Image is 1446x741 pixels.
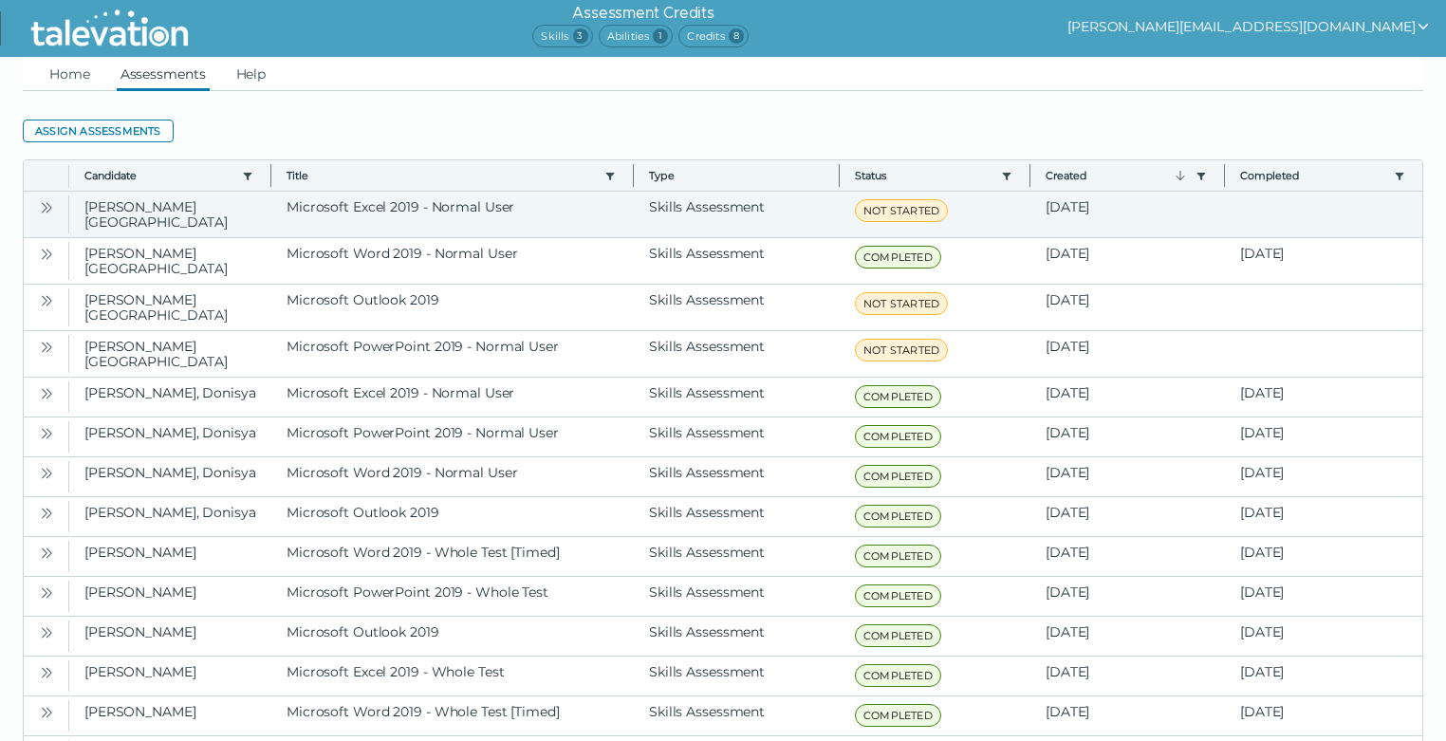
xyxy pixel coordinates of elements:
button: Status [855,168,993,183]
button: Open [35,501,58,524]
clr-dg-cell: [DATE] [1030,577,1225,616]
cds-icon: Open [39,665,54,680]
clr-dg-cell: [DATE] [1030,696,1225,735]
clr-dg-cell: Skills Assessment [634,331,840,377]
span: COMPLETED [855,664,941,687]
clr-dg-cell: Microsoft Excel 2019 - Normal User [271,378,634,417]
span: COMPLETED [855,465,941,488]
clr-dg-cell: [PERSON_NAME], Donisya [69,417,271,456]
cds-icon: Open [39,466,54,481]
clr-dg-cell: [PERSON_NAME] [69,537,271,576]
clr-dg-cell: [PERSON_NAME][GEOGRAPHIC_DATA] [69,285,271,330]
clr-dg-cell: [DATE] [1030,378,1225,417]
cds-icon: Open [39,200,54,215]
span: 8 [729,28,744,44]
button: Open [35,581,58,603]
cds-icon: Open [39,247,54,262]
button: Open [35,700,58,723]
clr-dg-cell: [PERSON_NAME], Donisya [69,378,271,417]
a: Home [46,57,94,91]
clr-dg-cell: Microsoft Excel 2019 - Normal User [271,192,634,237]
clr-dg-cell: [DATE] [1030,331,1225,377]
clr-dg-cell: Skills Assessment [634,457,840,496]
clr-dg-cell: Microsoft Word 2019 - Whole Test [Timed] [271,696,634,735]
clr-dg-cell: Microsoft Word 2019 - Normal User [271,457,634,496]
clr-dg-cell: Skills Assessment [634,378,840,417]
button: Open [35,461,58,484]
button: Open [35,335,58,358]
button: Column resize handle [1218,155,1231,195]
button: Column resize handle [1024,155,1036,195]
clr-dg-cell: [DATE] [1030,457,1225,496]
button: Open [35,195,58,218]
button: Open [35,288,58,311]
clr-dg-cell: Skills Assessment [634,617,840,656]
cds-icon: Open [39,625,54,640]
clr-dg-cell: Skills Assessment [634,238,840,284]
clr-dg-cell: Skills Assessment [634,285,840,330]
cds-icon: Open [39,386,54,401]
button: Open [35,381,58,404]
clr-dg-cell: [PERSON_NAME], Donisya [69,497,271,536]
clr-dg-cell: [PERSON_NAME] [69,577,271,616]
clr-dg-cell: [DATE] [1225,657,1422,695]
span: Abilities [599,25,674,47]
clr-dg-cell: Microsoft Outlook 2019 [271,497,634,536]
clr-dg-cell: Microsoft PowerPoint 2019 - Whole Test [271,577,634,616]
cds-icon: Open [39,546,54,561]
clr-dg-cell: [DATE] [1225,696,1422,735]
a: Assessments [117,57,210,91]
button: Completed [1240,168,1386,183]
span: COMPLETED [855,584,941,607]
button: Open [35,660,58,683]
cds-icon: Open [39,426,54,441]
clr-dg-cell: [DATE] [1225,537,1422,576]
clr-dg-cell: [DATE] [1030,192,1225,237]
clr-dg-cell: [DATE] [1225,457,1422,496]
clr-dg-cell: [DATE] [1030,238,1225,284]
span: Skills [532,25,592,47]
button: show user actions [1067,15,1431,38]
button: Created [1046,168,1188,183]
clr-dg-cell: Microsoft Outlook 2019 [271,285,634,330]
clr-dg-cell: Skills Assessment [634,696,840,735]
cds-icon: Open [39,506,54,521]
button: Assign assessments [23,120,174,142]
button: Open [35,242,58,265]
clr-dg-cell: [DATE] [1030,657,1225,695]
clr-dg-cell: Microsoft PowerPoint 2019 - Normal User [271,417,634,456]
h6: Assessment Credits [532,2,753,25]
button: Column resize handle [833,155,845,195]
clr-dg-cell: [DATE] [1030,497,1225,536]
cds-icon: Open [39,585,54,601]
button: Column resize handle [265,155,277,195]
span: NOT STARTED [855,339,948,361]
button: Title [287,168,597,183]
span: 3 [573,28,588,44]
clr-dg-cell: [DATE] [1225,617,1422,656]
clr-dg-cell: Microsoft Outlook 2019 [271,617,634,656]
span: Type [649,168,824,183]
cds-icon: Open [39,293,54,308]
button: Candidate [84,168,234,183]
clr-dg-cell: Skills Assessment [634,417,840,456]
clr-dg-cell: Skills Assessment [634,657,840,695]
a: Help [232,57,270,91]
clr-dg-cell: [PERSON_NAME][GEOGRAPHIC_DATA] [69,331,271,377]
button: Open [35,621,58,643]
span: NOT STARTED [855,199,948,222]
cds-icon: Open [39,705,54,720]
span: COMPLETED [855,246,941,269]
clr-dg-cell: [DATE] [1225,497,1422,536]
clr-dg-cell: [DATE] [1030,285,1225,330]
clr-dg-cell: [DATE] [1225,378,1422,417]
clr-dg-cell: Skills Assessment [634,497,840,536]
clr-dg-cell: Microsoft PowerPoint 2019 - Normal User [271,331,634,377]
clr-dg-cell: [PERSON_NAME] [69,657,271,695]
cds-icon: Open [39,340,54,355]
clr-dg-cell: Skills Assessment [634,192,840,237]
span: COMPLETED [855,704,941,727]
clr-dg-cell: [DATE] [1030,537,1225,576]
span: NOT STARTED [855,292,948,315]
clr-dg-cell: Microsoft Word 2019 - Whole Test [Timed] [271,537,634,576]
